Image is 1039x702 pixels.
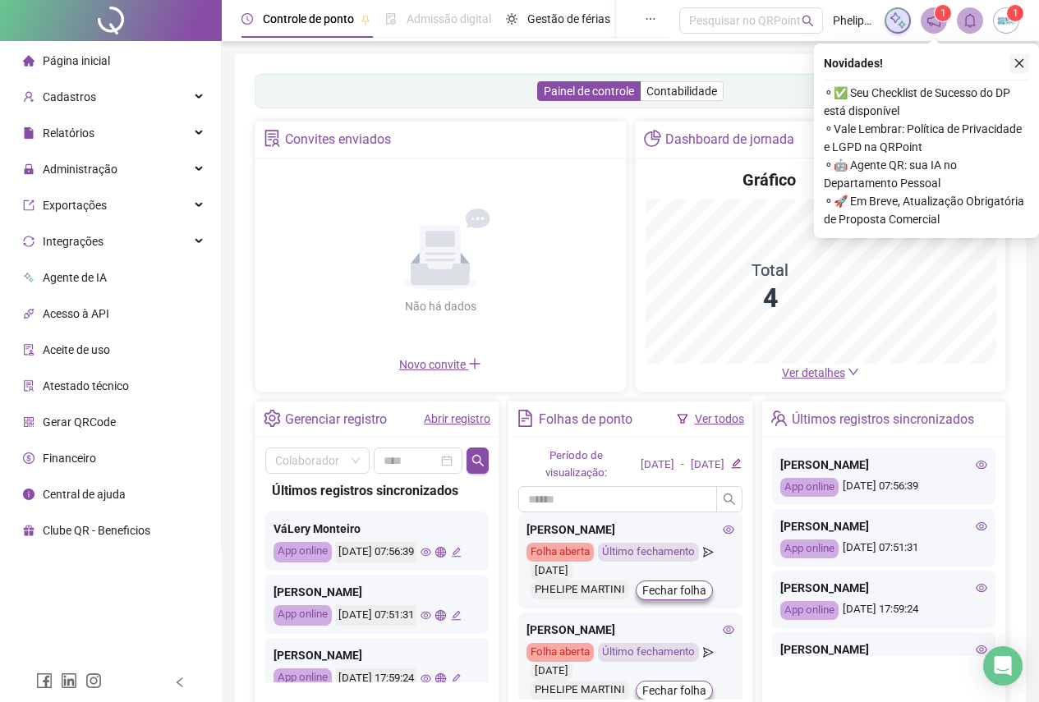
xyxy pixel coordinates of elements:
[43,54,110,67] span: Página inicial
[642,681,706,700] span: Fechar folha
[36,672,53,689] span: facebook
[43,379,129,392] span: Atestado técnico
[274,542,332,562] div: App online
[336,605,416,626] div: [DATE] 07:51:31
[976,582,987,594] span: eye
[518,447,634,482] div: Período de visualização:
[677,413,688,424] span: filter
[264,410,281,427] span: setting
[23,344,34,356] span: audit
[241,13,253,25] span: clock-circle
[421,673,431,684] span: eye
[526,543,594,562] div: Folha aberta
[976,644,987,655] span: eye
[824,84,1029,120] span: ⚬ ✅ Seu Checklist de Sucesso do DP está disponível
[940,7,946,19] span: 1
[824,54,883,72] span: Novidades !
[43,488,126,501] span: Central de ajuda
[274,646,480,664] div: [PERSON_NAME]
[780,640,987,658] div: [PERSON_NAME]
[780,539,987,558] div: [DATE] 07:51:31
[365,297,516,315] div: Não há dados
[976,459,987,470] span: eye
[780,601,987,620] div: [DATE] 17:59:24
[526,621,733,639] div: [PERSON_NAME]
[285,126,391,154] div: Convites enviados
[526,521,733,539] div: [PERSON_NAME]
[468,357,481,370] span: plus
[665,126,794,154] div: Dashboard de jornada
[691,457,724,474] div: [DATE]
[641,457,674,474] div: [DATE]
[646,85,717,98] span: Contabilidade
[780,601,839,620] div: App online
[506,13,517,25] span: sun
[421,610,431,621] span: eye
[723,524,734,535] span: eye
[780,478,839,497] div: App online
[802,15,814,27] span: search
[792,406,974,434] div: Últimos registros sincronizados
[23,380,34,392] span: solution
[272,480,482,501] div: Últimos registros sincronizados
[421,547,431,557] span: eye
[336,668,416,689] div: [DATE] 17:59:24
[527,12,610,25] span: Gestão de férias
[43,524,150,537] span: Clube QR - Beneficios
[435,673,446,684] span: global
[780,517,987,535] div: [PERSON_NAME]
[645,13,656,25] span: ellipsis
[23,236,34,247] span: sync
[636,580,713,600] button: Fechar folha
[23,489,34,500] span: info-circle
[23,163,34,175] span: lock
[43,343,110,356] span: Aceite de uso
[1014,57,1025,69] span: close
[782,366,859,379] a: Ver detalhes down
[926,13,941,28] span: notification
[43,163,117,176] span: Administração
[770,410,788,427] span: team
[598,543,699,562] div: Último fechamento
[285,406,387,434] div: Gerenciar registro
[983,646,1023,686] div: Open Intercom Messenger
[23,55,34,67] span: home
[23,91,34,103] span: user-add
[435,547,446,557] span: global
[1007,5,1023,21] sup: Atualize o seu contato no menu Meus Dados
[451,673,462,684] span: edit
[23,452,34,464] span: dollar
[642,581,706,599] span: Fechar folha
[174,677,186,688] span: left
[264,130,281,147] span: solution
[889,11,907,30] img: sparkle-icon.fc2bf0ac1784a2077858766a79e2daf3.svg
[833,11,875,30] span: Phelipe Martini
[23,416,34,428] span: qrcode
[824,156,1029,192] span: ⚬ 🤖 Agente QR: sua IA no Departamento Pessoal
[526,643,594,662] div: Folha aberta
[471,454,485,467] span: search
[1013,7,1018,19] span: 1
[43,452,96,465] span: Financeiro
[544,85,634,98] span: Painel de controle
[43,271,107,284] span: Agente de IA
[644,130,661,147] span: pie-chart
[274,668,332,689] div: App online
[424,412,490,425] a: Abrir registro
[703,643,714,662] span: send
[598,643,699,662] div: Último fechamento
[43,235,103,248] span: Integrações
[780,478,987,497] div: [DATE] 07:56:39
[994,8,1018,33] img: 30865
[43,307,109,320] span: Acesso à API
[848,366,859,378] span: down
[681,457,684,474] div: -
[531,681,629,700] div: PHELIPE MARTINI
[531,580,629,599] div: PHELIPE MARTINI
[407,12,491,25] span: Admissão digital
[531,562,572,580] div: [DATE]
[963,13,977,28] span: bell
[723,493,736,506] span: search
[43,199,107,212] span: Exportações
[336,542,416,562] div: [DATE] 07:56:39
